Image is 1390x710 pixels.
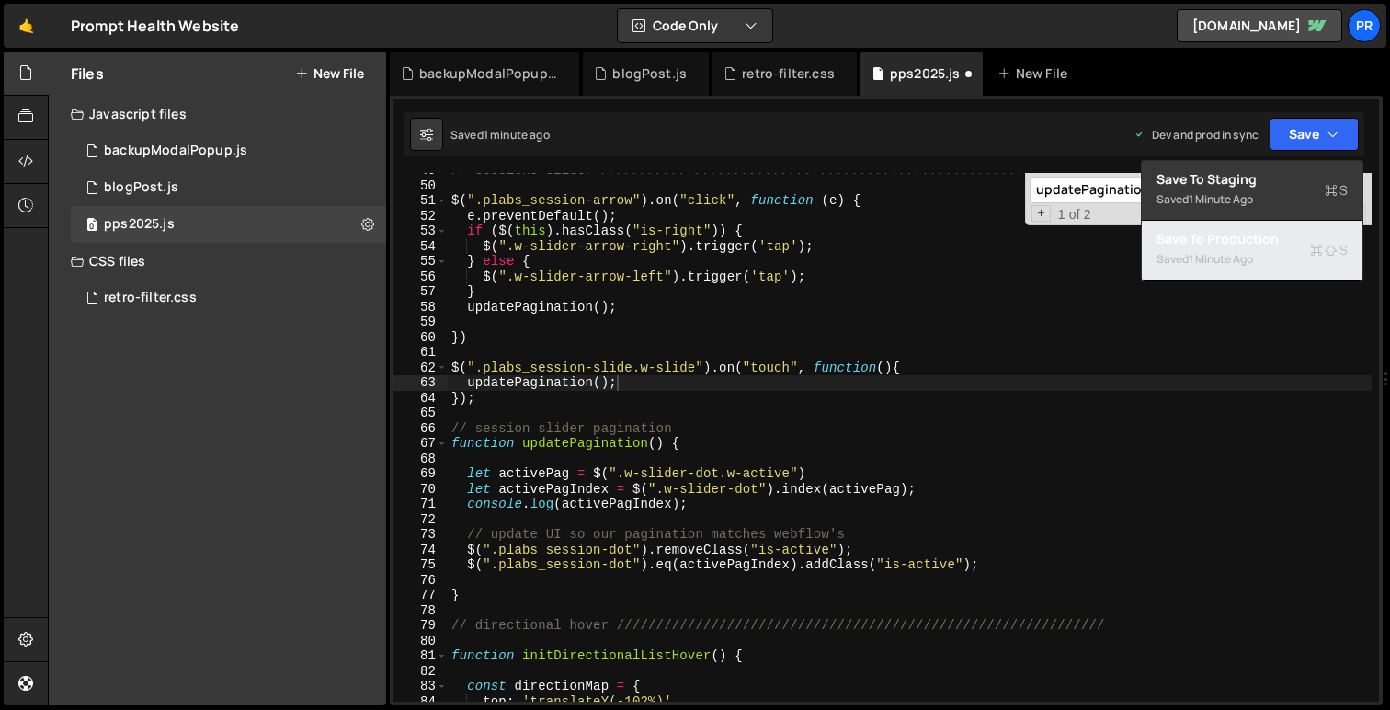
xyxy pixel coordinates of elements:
[742,64,835,83] div: retro-filter.css
[4,4,49,48] a: 🤙
[393,193,448,209] div: 51
[890,64,961,83] div: pps2025.js
[1325,181,1348,200] span: S
[393,557,448,573] div: 75
[1156,189,1348,211] div: Saved
[393,406,448,421] div: 65
[997,64,1075,83] div: New File
[49,96,386,132] div: Javascript files
[393,330,448,346] div: 60
[393,573,448,589] div: 76
[484,127,550,143] div: 1 minute ago
[71,63,104,84] h2: Files
[1177,9,1342,42] a: [DOMAIN_NAME]
[104,143,247,159] div: backupModalPopup.js
[104,216,175,233] div: pps2025.js
[618,9,772,42] button: Code Only
[393,694,448,710] div: 84
[86,219,97,234] span: 0
[1310,241,1348,259] span: S
[393,361,448,376] div: 62
[1031,205,1051,223] span: Toggle Replace mode
[49,243,386,280] div: CSS files
[393,209,448,224] div: 52
[393,178,448,194] div: 50
[612,64,687,83] div: blogPost.js
[393,527,448,543] div: 73
[450,127,550,143] div: Saved
[393,497,448,512] div: 71
[393,634,448,649] div: 80
[1030,177,1260,203] input: Search for
[1156,248,1348,270] div: Saved
[1270,118,1359,151] button: Save
[393,391,448,407] div: 64
[71,15,239,37] div: Prompt Health Website
[393,618,448,634] div: 79
[1142,161,1362,221] button: Save to StagingS Saved1 minute ago
[104,290,197,306] div: retro-filter.css
[393,588,448,603] div: 77
[71,206,386,243] div: 16625/45293.js
[295,66,364,81] button: New File
[393,648,448,664] div: 81
[419,64,557,83] div: backupModalPopup.js
[71,280,386,316] div: 16625/45443.css
[1348,9,1381,42] a: Pr
[393,223,448,239] div: 53
[393,436,448,452] div: 67
[393,254,448,269] div: 55
[393,269,448,285] div: 56
[393,452,448,467] div: 68
[104,179,178,196] div: blogPost.js
[393,315,448,330] div: 59
[393,482,448,498] div: 70
[393,300,448,315] div: 58
[1189,191,1253,207] div: 1 minute ago
[393,345,448,361] div: 61
[71,169,386,206] div: 16625/45859.js
[1156,230,1348,248] div: Save to Production
[1189,251,1253,267] div: 1 minute ago
[393,284,448,300] div: 57
[393,421,448,437] div: 66
[393,239,448,255] div: 54
[393,375,448,391] div: 63
[1134,127,1259,143] div: Dev and prod in sync
[71,132,386,169] div: 16625/45860.js
[393,664,448,680] div: 82
[393,679,448,694] div: 83
[393,603,448,619] div: 78
[393,543,448,558] div: 74
[393,512,448,528] div: 72
[1156,170,1348,189] div: Save to Staging
[1051,207,1099,223] span: 1 of 2
[393,466,448,482] div: 69
[1142,221,1362,281] button: Save to ProductionS Saved1 minute ago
